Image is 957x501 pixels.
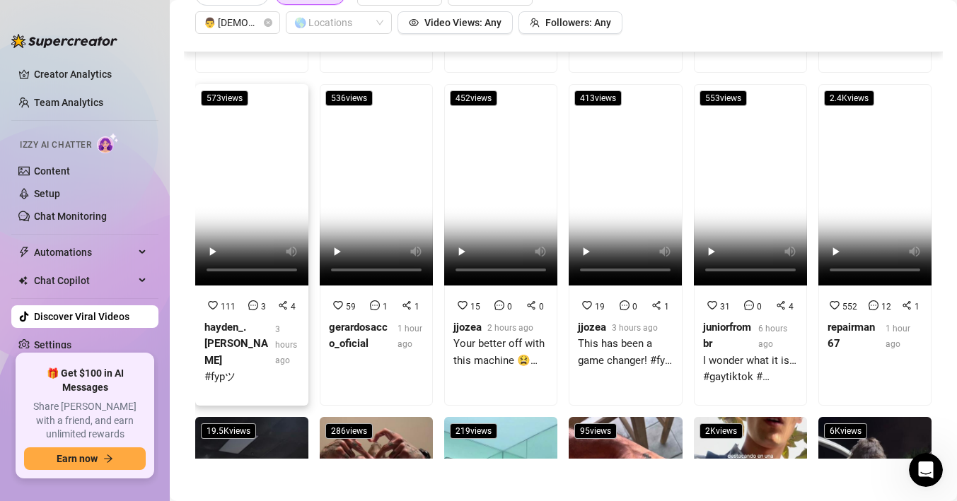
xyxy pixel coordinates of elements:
div: hello, my 30OFF discount code doesnt seem to be working [62,211,260,239]
span: Earn now [57,453,98,464]
span: 3 hours ago [612,323,658,333]
span: message [370,300,380,310]
div: Close [248,6,274,31]
div: [PERSON_NAME] Supercreator [29,141,254,155]
span: 19.5K views [201,423,256,439]
a: Setup [34,188,60,199]
a: 573views11134hayden_.[PERSON_NAME]3 hours ago#fypツ [195,84,308,406]
span: share-alt [651,300,661,310]
span: 2.4K views [824,90,874,106]
strong: juniorfrombr [703,321,751,350]
a: 413views1901jjozea3 hours agoThis has been a game changer! #fyp #portable [569,84,682,406]
span: 6K views [824,423,867,439]
span: 🎁 Get $100 in AI Messages [24,367,146,394]
span: message [620,300,630,310]
div: Hi [PERSON_NAME], can you please try again the code 30OFF ? Thank you! [23,319,221,346]
span: share-alt [278,300,288,310]
span: 0 [539,302,544,312]
strong: gerardosacco_oficial [329,321,388,350]
a: Creator Analytics [34,63,147,86]
strong: repairman67 [828,321,875,350]
div: All designed to help you manage and grow all accounts from a single place. [29,64,254,92]
span: 111 [221,302,236,312]
span: 59 [346,302,356,312]
span: 15 [470,302,480,312]
span: 1 [383,302,388,312]
span: message [744,300,754,310]
span: 1 [664,302,669,312]
div: Ollie says… [11,203,272,259]
span: 19 [595,302,605,312]
div: I wonder what it is… #gaytiktok #[DEMOGRAPHIC_DATA] #[DEMOGRAPHIC_DATA] #[DEMOGRAPHIC_DATA] #mlm [703,353,798,386]
span: 573 views [201,90,248,106]
span: heart [333,300,343,310]
div: joined the conversation [61,281,241,293]
img: Profile image for Ella [42,280,57,294]
span: Video Views: Any [424,17,501,28]
div: 👉 and get started [DATE] [29,99,254,113]
button: Video Views: Any [398,11,513,34]
div: #fypツ [204,369,299,386]
div: hello, my 30OFF discount code doesnt seem to be working [51,203,272,247]
span: 3 [261,302,266,312]
strong: jjozea [578,321,606,334]
button: go back [9,6,36,33]
a: Discover Viral Videos [34,311,129,322]
iframe: Intercom live chat [909,453,943,487]
span: heart [582,300,592,310]
span: 2K views [700,423,743,439]
a: Go to the app [41,100,109,111]
span: 1 [414,302,419,312]
div: [DATE] [11,259,272,278]
a: 536views5911gerardosacco_oficial1 hour ago [320,84,433,406]
li: Full mobile app access [40,45,254,58]
span: message [494,300,504,310]
div: With Love, [29,120,254,134]
a: Team Analytics [34,97,103,108]
span: heart [208,300,218,310]
a: 452views1500jjozea2 hours agoYour better off with this machine 😫😍 #fyp #massage [444,84,557,406]
span: share-alt [526,300,536,310]
div: This has been a game changer! #fyp #portable [578,336,673,369]
span: 12 [881,302,891,312]
a: 553views3104juniorfrombr6 hours agoI wonder what it is… #gaytiktok #[DEMOGRAPHIC_DATA] #[DEMOGRAP... [694,84,807,406]
div: [DATE] [11,184,272,203]
span: 3 hours ago [275,324,297,365]
div: Ella says… [11,310,272,386]
span: message [869,300,878,310]
span: 0 [757,302,762,312]
span: 2 hours ago [487,323,533,333]
p: The team can also help [69,18,176,32]
span: Share [PERSON_NAME] with a friend, and earn unlimited rewards [24,400,146,442]
span: share-alt [776,300,786,310]
div: Ella says… [11,278,272,310]
span: 0 [632,302,637,312]
span: message [248,300,258,310]
span: 1 [915,302,920,312]
span: arrow-right [103,454,113,464]
span: close-circle [264,18,272,27]
span: 452 views [450,90,497,106]
span: 413 views [574,90,622,106]
span: 31 [720,302,730,312]
strong: jjozea [453,321,482,334]
span: heart [458,300,468,310]
span: 6 hours ago [758,324,787,349]
span: 552 [842,302,857,312]
a: Content [34,165,70,177]
span: 1 hour ago [398,324,422,349]
button: Followers: Any [518,11,622,34]
a: Settings [34,339,71,350]
span: Automations [34,241,134,264]
b: [PERSON_NAME] [61,282,140,292]
span: eye [409,18,419,28]
a: 2.4Kviews552121repairman671 hour ago [818,84,932,406]
span: Izzy AI Chatter [20,138,91,152]
img: logo-BBDzfeDw.svg [11,34,117,48]
h1: [PERSON_NAME] [69,7,161,18]
span: 219 views [450,423,497,439]
button: Earn nowarrow-right [24,447,146,470]
div: [PERSON_NAME] • [DATE] [23,358,134,367]
span: share-alt [402,300,412,310]
span: heart [707,300,717,310]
